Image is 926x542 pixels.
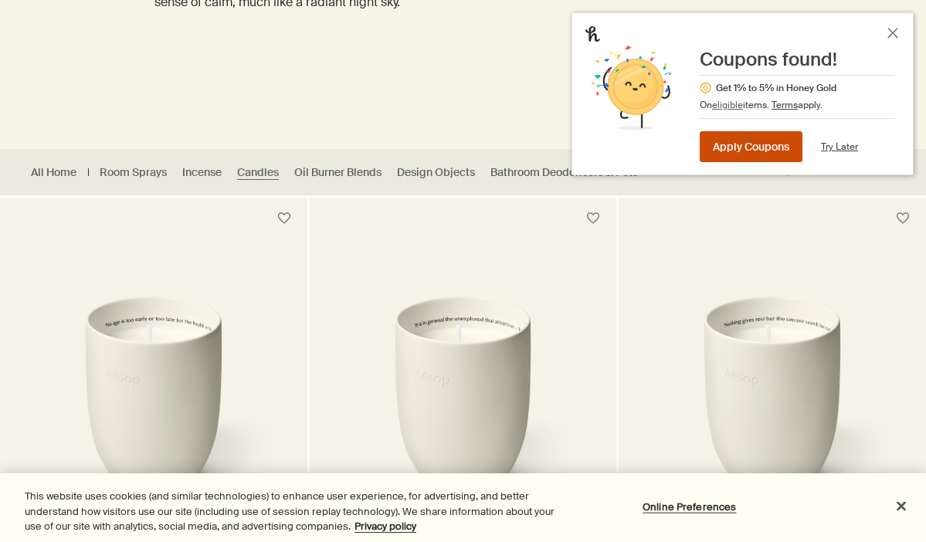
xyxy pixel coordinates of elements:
img: Poured candle in a white ceramic vessel. [333,296,594,523]
a: Oil Burner Blends [294,165,382,180]
a: More information about your privacy, opens in a new tab [354,520,416,533]
button: Close [884,489,918,523]
a: Design Objects [397,165,475,180]
button: Save to cabinet [889,205,917,232]
a: Incense [182,165,222,180]
div: This website uses cookies (and similar technologies) to enhance user experience, for advertising,... [25,489,555,534]
img: Poured candle in a white ceramic vessel. [23,296,284,523]
a: Bathroom Deodorisers & Pets [490,165,638,180]
button: Save to cabinet [270,205,298,232]
a: All Home [31,165,76,180]
a: Room Sprays [100,165,167,180]
a: Candles [237,165,279,180]
img: Poured candle in a white ceramic vessel. [642,296,903,523]
button: Online Preferences, Opens the preference center dialog [641,491,738,522]
button: Save to cabinet [579,205,607,232]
